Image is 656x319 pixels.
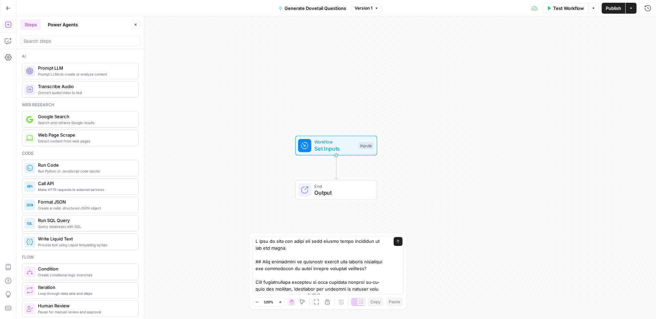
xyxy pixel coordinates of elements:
[368,297,383,306] button: Copy
[38,302,133,309] span: Human Review
[543,3,588,14] button: Test Workflow
[335,155,337,179] g: Edge from start to end
[22,254,139,260] div: Flow
[38,235,133,242] span: Write Liquid Text
[314,139,355,145] span: Workflow
[38,83,133,90] span: Transcribe Audio
[358,142,373,149] div: Inputs
[314,189,370,197] span: Output
[38,168,133,174] span: Run Python or JavaScript code blocks
[38,113,133,120] span: Google Search
[38,205,133,211] span: Create a valid, structured JSON object
[273,136,400,155] div: WorkflowSet InputsInputs
[24,38,137,44] input: Search steps
[38,180,133,187] span: Call API
[20,19,41,30] button: Steps
[38,120,133,125] span: Search and retrieve Google results
[38,291,133,296] span: Loop through data sets and steps
[38,131,133,138] span: Web Page Scrape
[38,65,133,71] span: Prompt LLM
[22,150,139,156] div: Code
[352,4,382,13] button: Version 1
[38,224,133,229] span: Query databases with SQL
[38,309,133,315] span: Pause for manual review and approval
[38,284,133,291] span: Iteration
[38,187,133,192] span: Make HTTP requests to external services
[370,299,381,305] span: Copy
[314,144,355,153] span: Set Inputs
[38,90,133,95] span: Convert audio/video to text
[38,242,133,248] span: Process text using Liquid templating syntax
[285,5,346,12] span: Generate Dovetail Questions
[38,162,133,168] span: Run Code
[38,272,133,278] span: Create conditional logic branches
[606,5,621,12] span: Publish
[38,217,133,224] span: Run SQL Query
[264,299,273,305] span: 120%
[38,265,133,272] span: Condition
[389,299,400,305] span: Paste
[314,183,370,189] span: End
[386,297,403,306] button: Paste
[38,71,133,77] span: Prompt LLMs to create or analyze content
[602,3,625,14] button: Publish
[273,180,400,200] div: EndOutput
[274,3,350,14] button: Generate Dovetail Questions
[22,102,139,108] div: Web research
[22,53,139,59] div: Ai
[355,5,372,11] span: Version 1
[553,5,584,12] span: Test Workflow
[38,138,133,144] span: Extract content from web pages
[38,198,133,205] span: Format JSON
[44,19,82,30] button: Power Agents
